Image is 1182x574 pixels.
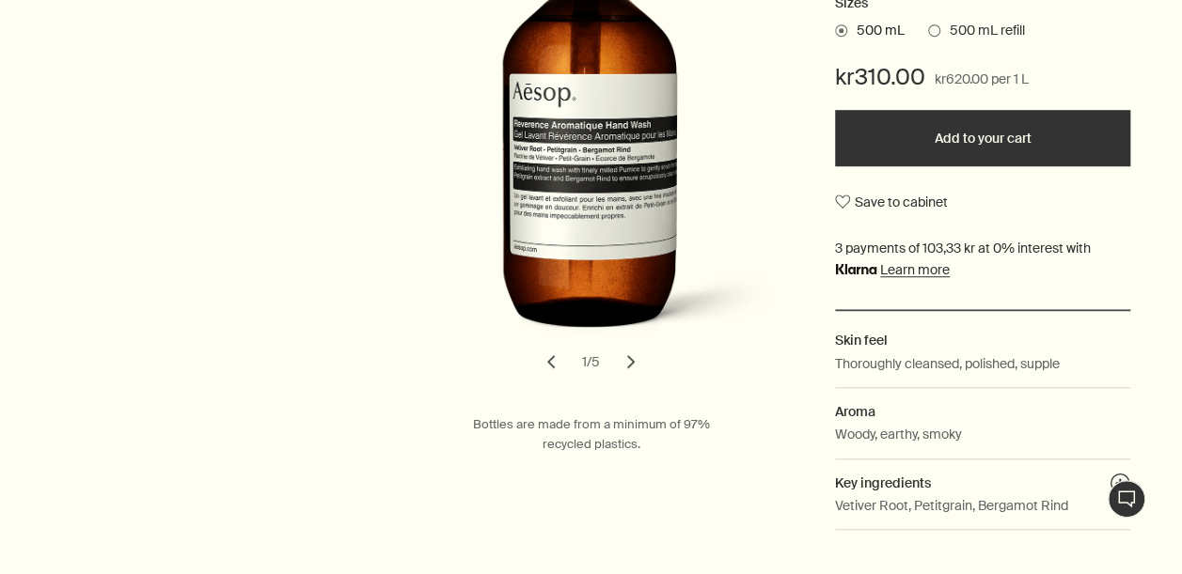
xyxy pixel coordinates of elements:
[1110,473,1130,499] button: Key ingredients
[835,495,1068,516] p: Vetiver Root, Petitgrain, Bergamot Rind
[610,341,652,382] button: next slide
[530,341,572,382] button: previous slide
[835,330,1130,350] h2: Skin feel
[847,22,905,40] span: 500 mL
[835,185,948,219] button: Save to cabinet
[473,416,710,452] span: Bottles are made from a minimum of 97% recycled plastics.
[835,62,925,92] span: kr310.00
[835,474,931,491] span: Key ingredients
[835,353,1060,374] p: Thoroughly cleansed, polished, supple
[835,424,962,444] p: Woody, earthy, smoky
[1108,480,1145,518] button: Live Assistance
[835,110,1130,166] button: Add to your cart - kr310.00
[940,22,1025,40] span: 500 mL refill
[935,69,1029,91] span: kr620.00 per 1 L
[835,401,1130,422] h2: Aroma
